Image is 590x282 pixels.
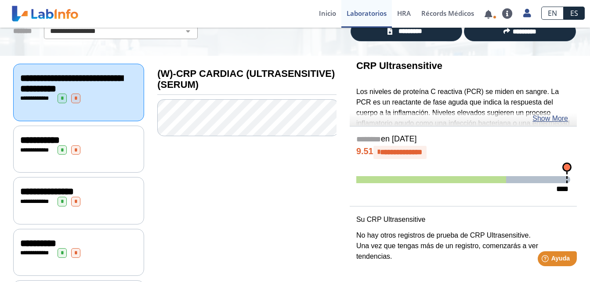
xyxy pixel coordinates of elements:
p: No hay otros registros de prueba de CRP Ultrasensitive. Una vez que tengas más de un registro, co... [356,230,570,262]
h5: en [DATE] [356,134,570,145]
iframe: Help widget launcher [512,248,580,272]
a: EN [541,7,564,20]
b: CRP Ultrasensitive [356,60,442,71]
a: Show More [532,113,568,124]
b: (W)-CRP CARDIAC (ULTRASENSITIVE) (SERUM) [157,68,335,90]
p: Los niveles de proteína C reactiva (PCR) se miden en sangre. La PCR es un reactante de fase aguda... [356,87,570,139]
a: ES [564,7,585,20]
p: Su CRP Ultrasensitive [356,214,570,225]
h4: 9.51 [356,146,570,159]
span: HRA [397,9,411,18]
